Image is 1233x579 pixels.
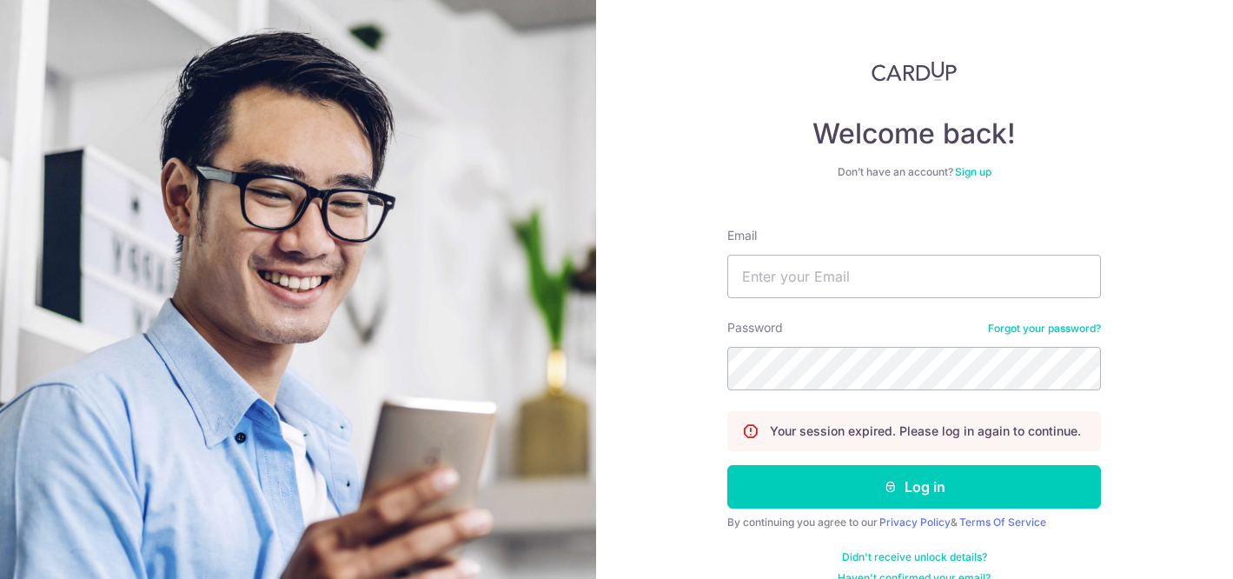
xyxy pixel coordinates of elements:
p: Your session expired. Please log in again to continue. [770,423,1081,440]
img: CardUp Logo [872,61,957,82]
div: Don’t have an account? [727,165,1101,179]
input: Enter your Email [727,255,1101,298]
label: Password [727,319,783,336]
div: By continuing you agree to our & [727,516,1101,529]
a: Privacy Policy [879,516,951,529]
a: Sign up [955,165,991,178]
a: Forgot your password? [988,322,1101,336]
h4: Welcome back! [727,116,1101,151]
button: Log in [727,465,1101,509]
a: Terms Of Service [959,516,1046,529]
label: Email [727,227,757,244]
a: Didn't receive unlock details? [842,550,987,564]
